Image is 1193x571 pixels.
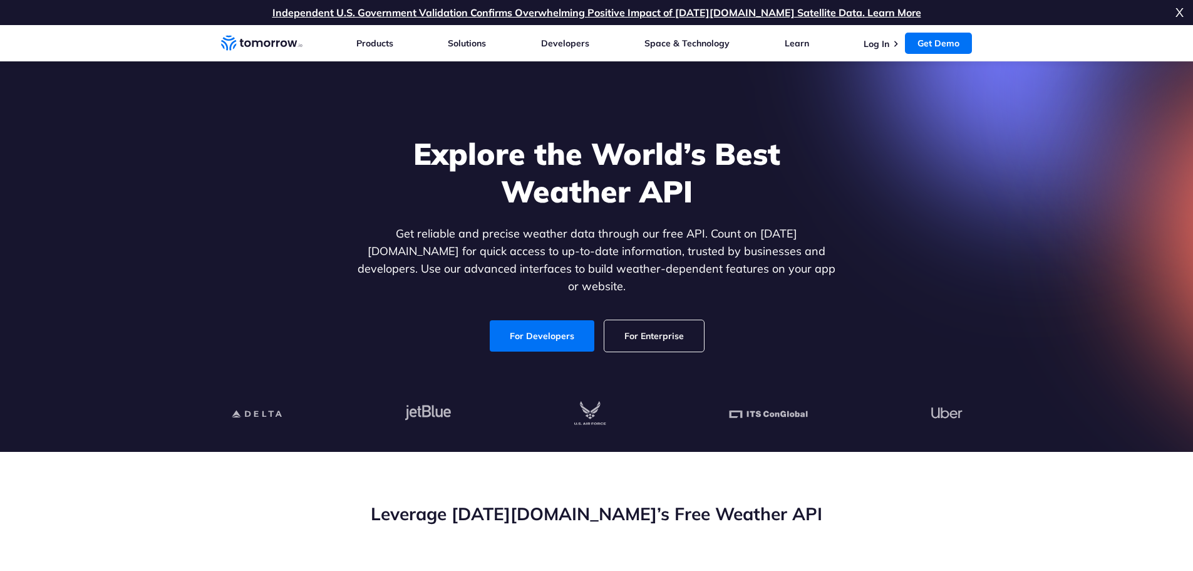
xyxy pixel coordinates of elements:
[272,6,921,19] a: Independent U.S. Government Validation Confirms Overwhelming Positive Impact of [DATE][DOMAIN_NAM...
[785,38,809,49] a: Learn
[221,34,302,53] a: Home link
[355,225,839,295] p: Get reliable and precise weather data through our free API. Count on [DATE][DOMAIN_NAME] for quic...
[604,320,704,352] a: For Enterprise
[644,38,730,49] a: Space & Technology
[448,38,486,49] a: Solutions
[905,33,972,54] a: Get Demo
[864,38,889,50] a: Log In
[356,38,393,49] a: Products
[355,135,839,210] h1: Explore the World’s Best Weather API
[490,320,594,352] a: For Developers
[221,502,973,526] h2: Leverage [DATE][DOMAIN_NAME]’s Free Weather API
[541,38,589,49] a: Developers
